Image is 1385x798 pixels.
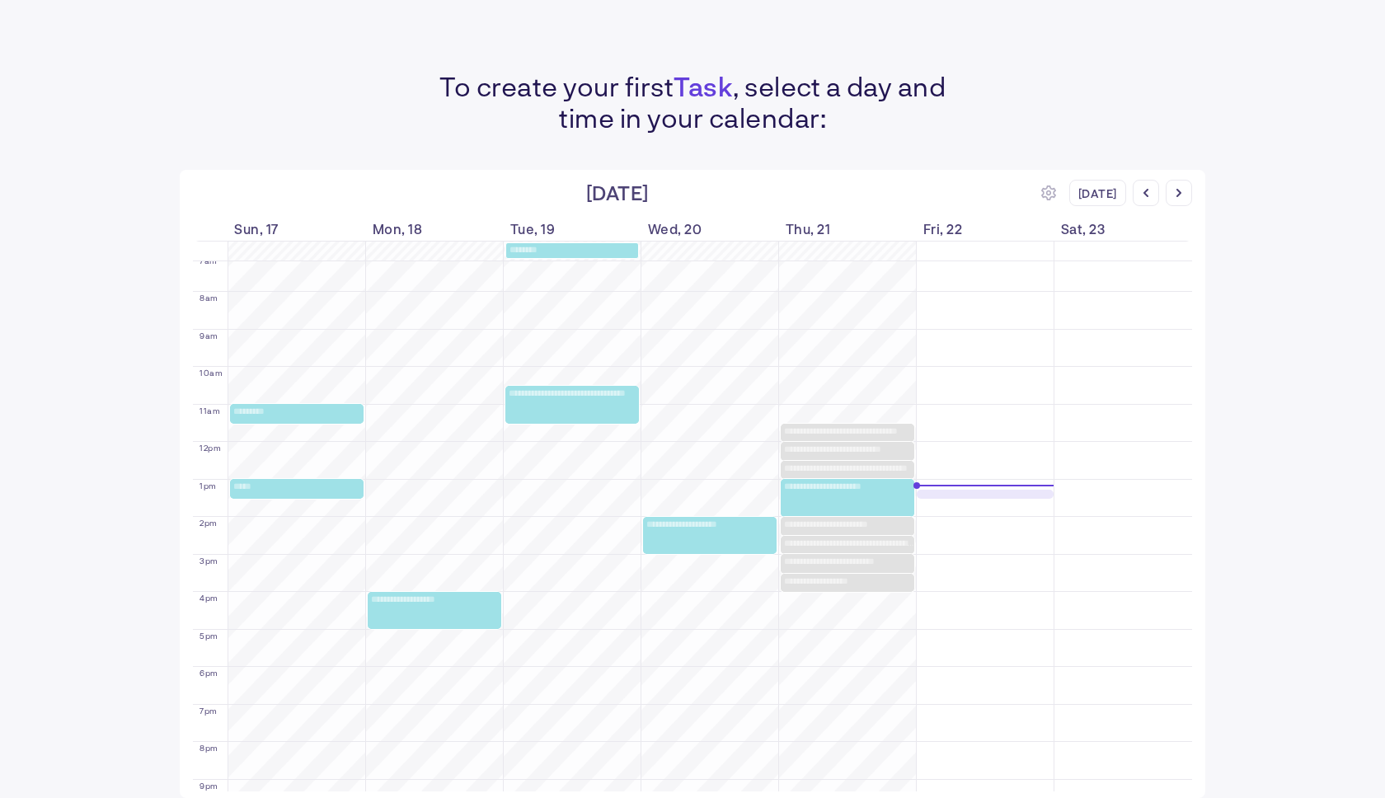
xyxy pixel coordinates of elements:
[200,669,218,677] div: 6pm
[200,293,218,302] div: 8am
[200,331,218,340] div: 9am
[200,444,221,452] div: 12pm
[200,706,218,715] div: 7pm
[373,219,504,238] a: Mon, 18
[786,219,917,238] a: Thu, 21
[674,70,733,101] strong: Task
[200,594,218,602] div: 4pm
[200,368,223,377] div: 10am
[586,181,649,206] div: [DATE]
[510,219,641,238] a: Tue, 19
[200,631,218,640] div: 5pm
[1069,180,1126,206] div: [DATE]
[200,556,218,565] div: 3pm
[923,219,1054,238] a: Fri, 22
[1061,219,1192,238] a: Sat, 23
[234,219,365,238] a: Sun, 17
[200,744,218,752] div: 8pm
[648,219,779,238] a: Wed, 20
[200,406,220,415] div: 11am
[200,519,218,527] div: 2pm
[200,256,218,265] div: 7am
[200,481,217,490] div: 1pm
[200,782,218,790] div: 9pm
